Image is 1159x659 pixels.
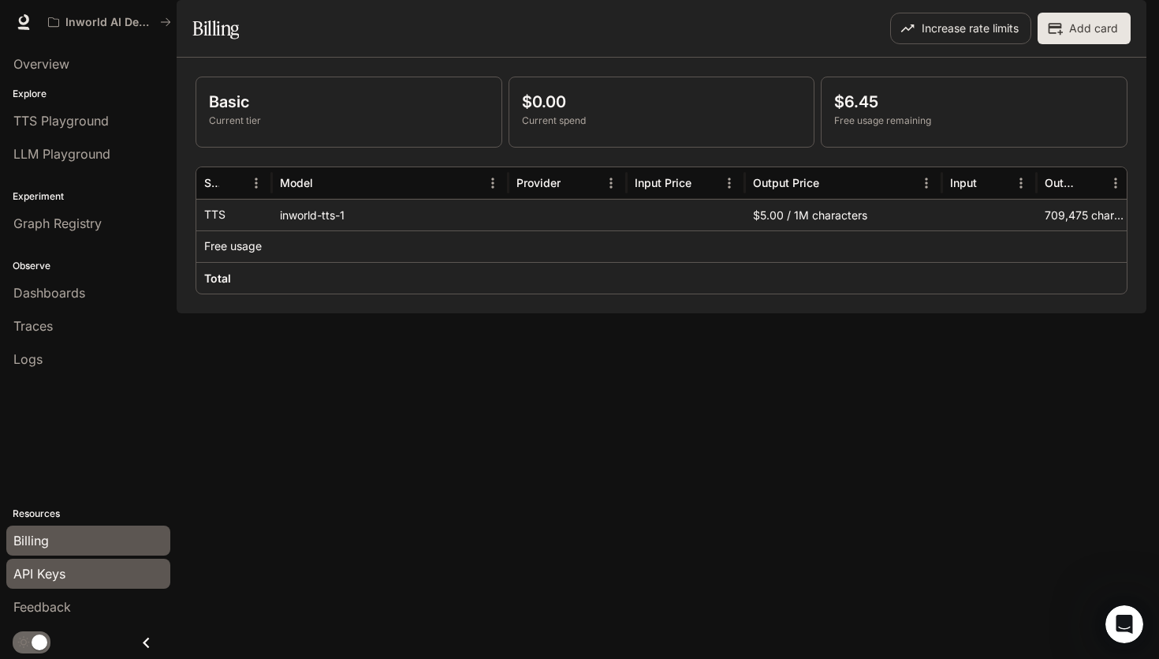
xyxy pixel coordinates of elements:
[204,207,225,223] p: TTS
[272,199,509,230] div: inworld-tts-1
[481,171,505,195] button: Menu
[950,176,977,189] div: Input
[562,171,586,195] button: Sort
[192,13,239,44] h1: Billing
[821,171,844,195] button: Sort
[1038,13,1131,44] button: Add card
[41,6,178,38] button: All workspaces
[915,171,938,195] button: Menu
[693,171,717,195] button: Sort
[1104,171,1127,195] button: Menu
[315,171,338,195] button: Sort
[209,114,489,128] p: Current tier
[753,176,819,189] div: Output Price
[834,90,1114,114] p: $6.45
[65,16,154,29] p: Inworld AI Demos
[717,171,741,195] button: Menu
[522,90,802,114] p: $0.00
[221,171,244,195] button: Sort
[1080,171,1104,195] button: Sort
[1105,605,1143,643] iframe: Intercom live chat
[635,176,691,189] div: Input Price
[516,176,561,189] div: Provider
[209,90,489,114] p: Basic
[890,13,1031,44] button: Increase rate limits
[244,171,268,195] button: Menu
[1045,176,1079,189] div: Output
[522,114,802,128] p: Current spend
[204,238,262,254] p: Free usage
[1037,199,1131,230] div: 709,475 characters
[1009,171,1033,195] button: Menu
[204,176,219,189] div: Service
[745,199,942,230] div: $5.00 / 1M characters
[834,114,1114,128] p: Free usage remaining
[280,176,313,189] div: Model
[599,171,623,195] button: Menu
[204,271,231,286] h6: Total
[978,171,1002,195] button: Sort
